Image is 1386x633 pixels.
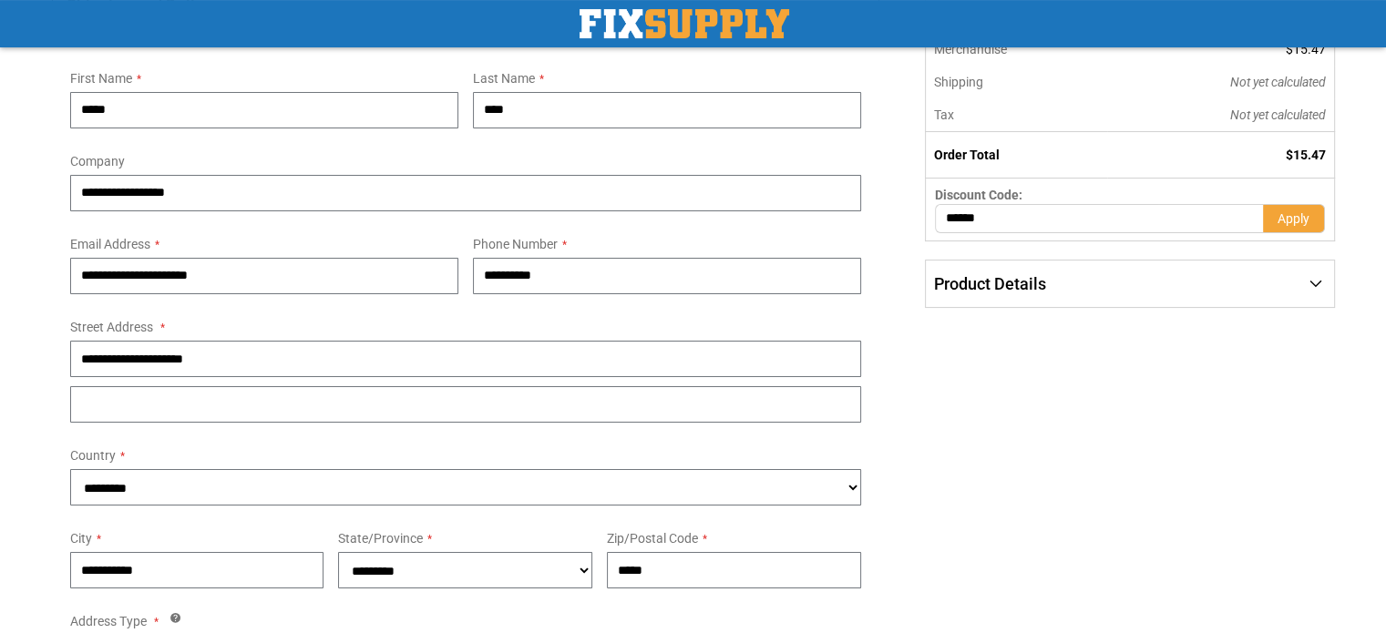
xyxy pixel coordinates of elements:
span: State/Province [338,531,423,546]
th: Merchandise [926,33,1107,66]
a: store logo [580,9,789,38]
span: Phone Number [473,237,558,251]
span: Zip/Postal Code [607,531,698,546]
span: Not yet calculated [1230,75,1326,89]
strong: Order Total [934,148,1000,162]
span: Country [70,448,116,463]
span: Shipping [934,75,983,89]
span: $15.47 [1286,148,1326,162]
button: Apply [1263,204,1325,233]
span: $15.47 [1286,42,1326,56]
th: Tax [926,98,1107,132]
span: Email Address [70,237,150,251]
span: Apply [1278,211,1309,226]
span: City [70,531,92,546]
span: First Name [70,71,132,86]
span: Discount Code: [935,188,1022,202]
img: Fix Industrial Supply [580,9,789,38]
span: Not yet calculated [1230,107,1326,122]
span: Last Name [473,71,535,86]
span: Address Type [70,614,147,628]
span: Street Address [70,320,153,334]
span: Company [70,154,125,168]
span: Product Details [934,274,1046,293]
